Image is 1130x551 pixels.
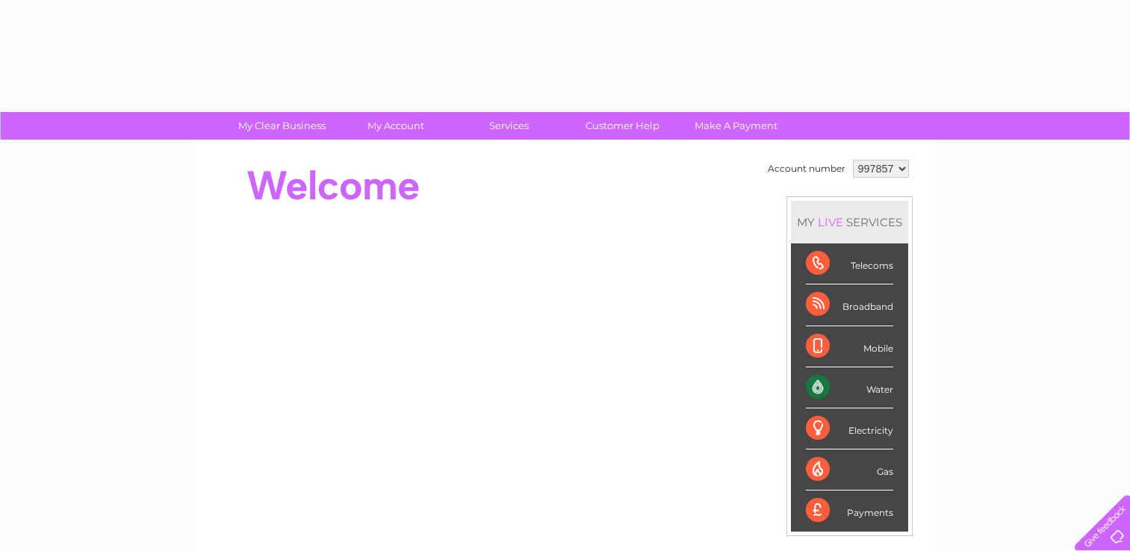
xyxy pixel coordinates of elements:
[220,112,344,140] a: My Clear Business
[334,112,457,140] a: My Account
[806,449,893,491] div: Gas
[447,112,571,140] a: Services
[815,215,846,229] div: LIVE
[674,112,798,140] a: Make A Payment
[806,243,893,284] div: Telecoms
[806,408,893,449] div: Electricity
[806,367,893,408] div: Water
[806,326,893,367] div: Mobile
[764,156,849,181] td: Account number
[806,284,893,326] div: Broadband
[806,491,893,531] div: Payments
[791,201,908,243] div: MY SERVICES
[561,112,684,140] a: Customer Help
